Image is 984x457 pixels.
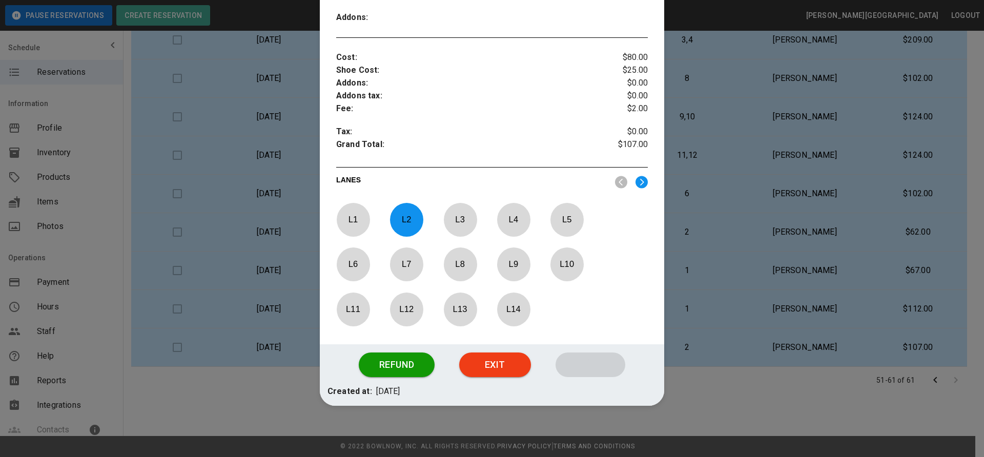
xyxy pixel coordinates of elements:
p: Cost : [336,51,596,64]
p: Tax : [336,126,596,138]
p: Created at: [327,385,372,398]
p: L 8 [443,252,477,276]
p: Addons : [336,77,596,90]
p: L 14 [497,297,530,321]
p: $80.00 [596,51,648,64]
img: right.svg [635,176,648,189]
p: [DATE] [376,385,400,398]
p: $2.00 [596,102,648,115]
p: Grand Total : [336,138,596,154]
p: $0.00 [596,126,648,138]
button: Exit [459,352,531,377]
p: L 2 [389,207,423,232]
p: L 12 [389,297,423,321]
img: nav_left.svg [615,176,627,189]
p: L 6 [336,252,370,276]
p: L 3 [443,207,477,232]
p: Addons : [336,11,414,24]
p: $107.00 [596,138,648,154]
p: LANES [336,175,607,189]
p: L 10 [550,252,584,276]
p: Shoe Cost : [336,64,596,77]
button: Refund [359,352,435,377]
p: $0.00 [596,90,648,102]
p: Addons tax : [336,90,596,102]
p: L 13 [443,297,477,321]
p: L 7 [389,252,423,276]
p: L 1 [336,207,370,232]
p: L 11 [336,297,370,321]
p: L 4 [497,207,530,232]
p: $0.00 [596,77,648,90]
p: L 5 [550,207,584,232]
p: $25.00 [596,64,648,77]
p: L 9 [497,252,530,276]
p: Fee : [336,102,596,115]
